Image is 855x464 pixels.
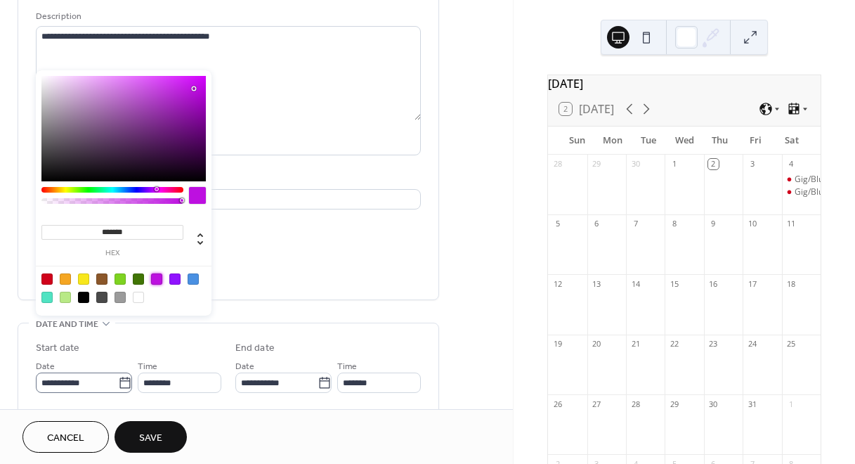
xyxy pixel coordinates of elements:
div: #50E3C2 [41,292,53,303]
label: hex [41,250,183,257]
div: #D0021B [41,273,53,285]
div: 31 [747,399,757,409]
div: Sun [559,127,595,155]
div: 28 [552,159,563,169]
button: Save [115,421,187,453]
div: #F5A623 [60,273,71,285]
div: #000000 [78,292,89,303]
div: Gig/BluesyLand [782,174,821,186]
span: Cancel [47,431,84,446]
div: 7 [630,219,641,229]
div: 27 [592,399,602,409]
div: #4A90E2 [188,273,199,285]
span: Date [235,359,254,374]
div: Start date [36,341,79,356]
div: 20 [592,339,602,349]
div: 29 [669,399,679,409]
div: 14 [630,278,641,289]
div: 17 [747,278,757,289]
div: #F8E71C [78,273,89,285]
div: 12 [552,278,563,289]
div: 1 [786,399,797,409]
div: 21 [630,339,641,349]
span: Date and time [36,317,98,332]
div: 25 [786,339,797,349]
div: #B8E986 [60,292,71,303]
div: 4 [786,159,797,169]
div: Mon [595,127,631,155]
span: Date [36,359,55,374]
div: 3 [747,159,757,169]
span: Save [139,431,162,446]
div: 19 [552,339,563,349]
div: Wed [667,127,703,155]
div: 15 [669,278,679,289]
button: Cancel [22,421,109,453]
div: #FFFFFF [133,292,144,303]
div: 9 [708,219,719,229]
div: #417505 [133,273,144,285]
div: 13 [592,278,602,289]
div: [DATE] [548,75,821,92]
div: Description [36,9,418,24]
div: #4A4A4A [96,292,107,303]
div: 1 [669,159,679,169]
div: 2 [708,159,719,169]
span: Time [337,359,357,374]
div: 28 [630,399,641,409]
div: #9B9B9B [115,292,126,303]
div: Tue [631,127,667,155]
div: 16 [708,278,719,289]
div: 29 [592,159,602,169]
div: #7ED321 [115,273,126,285]
div: 8 [669,219,679,229]
div: #9013FE [169,273,181,285]
div: #BD10E0 [151,273,162,285]
div: Location [36,172,418,187]
span: Time [138,359,157,374]
div: 24 [747,339,757,349]
div: End date [235,341,275,356]
div: 26 [552,399,563,409]
div: #8B572A [96,273,107,285]
div: Sat [774,127,809,155]
div: 30 [630,159,641,169]
div: 18 [786,278,797,289]
div: 30 [708,399,719,409]
div: Thu [703,127,738,155]
div: 6 [592,219,602,229]
div: 5 [552,219,563,229]
div: 10 [747,219,757,229]
div: 22 [669,339,679,349]
div: 23 [708,339,719,349]
div: 11 [786,219,797,229]
div: Gig/BluesyLand [782,186,821,198]
div: Fri [738,127,774,155]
